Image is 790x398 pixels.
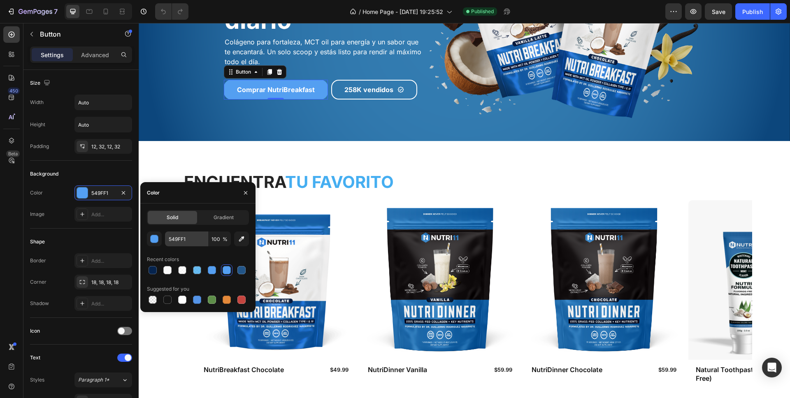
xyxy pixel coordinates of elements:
span: Paragraph 1* [78,376,109,384]
div: Color [30,189,43,197]
h1: NutriDinner Vanilla [228,342,324,352]
div: Size [30,78,52,89]
div: 18, 18, 18, 18 [91,279,130,286]
p: Settings [41,51,64,59]
div: 12, 32, 12, 32 [91,143,130,150]
div: Icon [30,327,40,335]
div: Text [30,354,40,361]
input: Auto [75,95,132,110]
button: Publish [735,3,770,20]
iframe: Design area [139,23,790,398]
div: Open Intercom Messenger [762,358,782,377]
div: Border [30,257,46,264]
div: $49.99 [163,342,211,351]
div: Suggested for you [147,285,189,293]
div: Padding [30,143,49,150]
div: Background [30,170,58,178]
div: Shadow [30,300,49,307]
div: 450 [8,88,20,94]
h1: NutriBreakfast Chocolate [64,342,160,352]
div: Add... [91,300,130,308]
div: Add... [91,211,130,218]
div: Shape [30,238,45,245]
div: 549FF1 [91,190,115,197]
div: Color [147,189,160,197]
p: 258K vendidos [206,62,255,72]
span: Gradient [214,214,234,221]
div: Undo/Redo [155,3,188,20]
div: Height [30,121,45,128]
p: Advanced [81,51,109,59]
h1: Natural Toothpaste (Fluoride Free) [556,342,652,361]
button: <p>258K vendidos</p> [193,57,279,76]
div: Corner [30,278,46,286]
div: Beta [6,150,20,157]
div: $59.99 [327,342,374,351]
a: NutriDinner Chocolate [386,177,545,337]
p: 7 [54,7,58,16]
a: Natural Toothpaste (Fluoride Free) [550,177,709,337]
div: Publish [742,7,763,16]
img: NutriBreakfast Chocolate - Nutri11 [58,177,217,337]
div: Recent colors [147,256,179,263]
span: % [223,236,228,243]
h2: ENCUENTRA [44,148,607,171]
button: Paragraph 1* [74,373,132,387]
h1: NutriDinner Chocolate [392,342,488,352]
span: / [359,7,361,16]
span: Published [471,8,494,15]
a: NutriDinner Vanilla [222,177,381,337]
button: 7 [3,3,61,20]
div: Styles [30,376,44,384]
a: NutriBreakfast Chocolate [58,177,217,337]
button: Save [705,3,732,20]
div: Image [30,211,44,218]
div: $59.99 [491,342,539,351]
input: Auto [75,117,132,132]
div: Add... [91,257,130,265]
span: TU FAVORITO [146,149,255,169]
p: Button [40,29,110,39]
div: Width [30,99,44,106]
span: Home Page - [DATE] 19:25:52 [362,7,443,16]
span: Solid [167,214,178,221]
input: Eg: FFFFFF [165,231,208,246]
span: Save [712,8,725,15]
